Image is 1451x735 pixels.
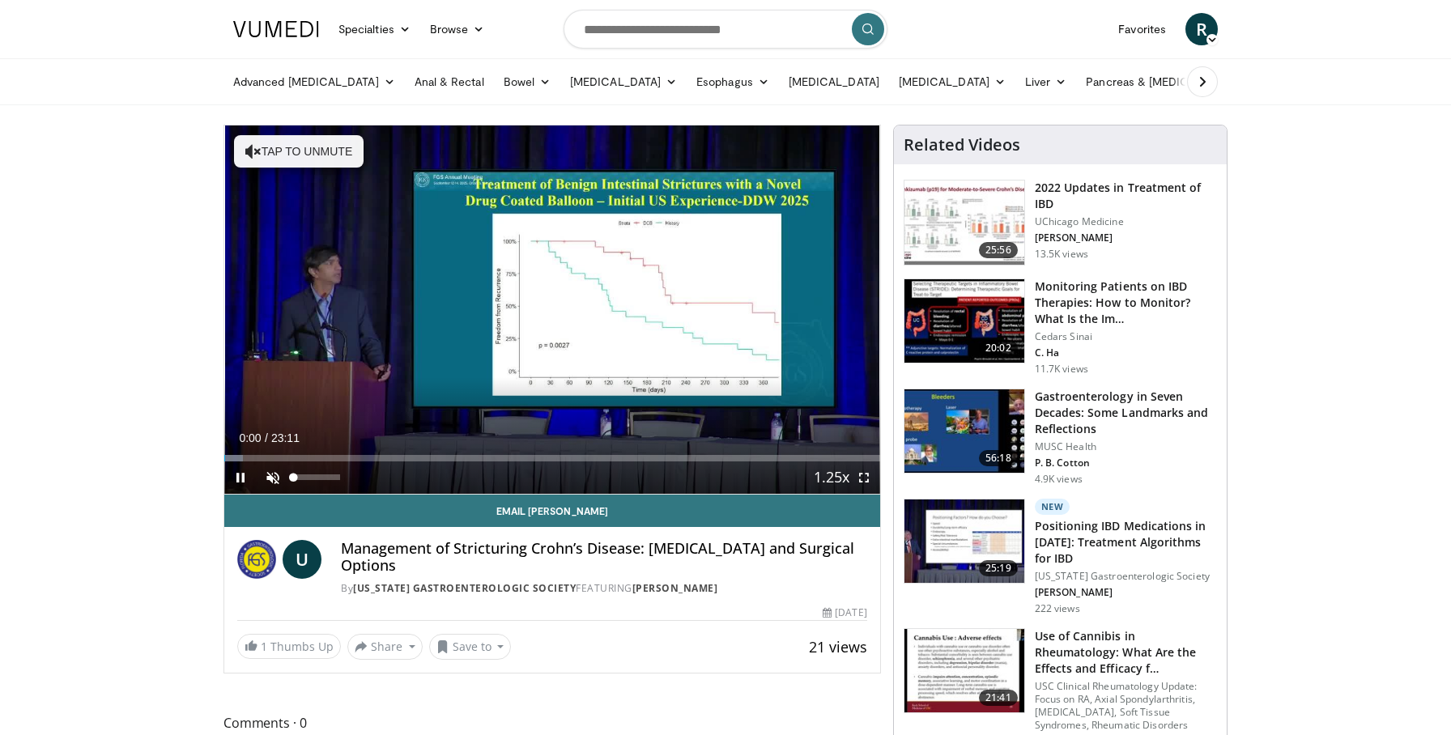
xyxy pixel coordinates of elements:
img: 0045b7ef-2410-4264-ae75-d90f16e523ad.150x105_q85_crop-smart_upscale.jpg [904,629,1024,713]
p: C. Ha [1035,346,1217,359]
p: 4.9K views [1035,473,1083,486]
a: Anal & Rectal [405,66,494,98]
img: bb93d144-f14a-4ef9-9756-be2f2f3d1245.150x105_q85_crop-smart_upscale.jpg [904,389,1024,474]
p: New [1035,499,1070,515]
button: Pause [224,461,257,494]
img: VuMedi Logo [233,21,319,37]
a: U [283,540,321,579]
p: [PERSON_NAME] [1035,586,1217,599]
button: Share [347,634,423,660]
a: Pancreas & [MEDICAL_DATA] [1076,66,1266,98]
p: 13.5K views [1035,248,1088,261]
a: 25:19 New Positioning IBD Medications in [DATE]: Treatment Algorithms for IBD [US_STATE] Gastroen... [904,499,1217,615]
button: Unmute [257,461,289,494]
a: [MEDICAL_DATA] [889,66,1015,98]
img: 609225da-72ea-422a-b68c-0f05c1f2df47.150x105_q85_crop-smart_upscale.jpg [904,279,1024,363]
div: By FEATURING [341,581,867,596]
h3: Gastroenterology in Seven Decades: Some Landmarks and Reflections [1035,389,1217,437]
a: Browse [420,13,495,45]
h3: Use of Cannibis in Rheumatology: What Are the Effects and Efficacy f… [1035,628,1217,677]
p: USC Clinical Rheumatology Update: Focus on RA, Axial Spondylarthritis, [MEDICAL_DATA], Soft Tissu... [1035,680,1217,732]
span: 25:56 [979,242,1018,258]
p: 222 views [1035,602,1080,615]
span: 0:00 [239,431,261,444]
span: 1 [261,639,267,654]
a: 1 Thumbs Up [237,634,341,659]
a: Favorites [1108,13,1176,45]
button: Fullscreen [848,461,880,494]
h3: Positioning IBD Medications in [DATE]: Treatment Algorithms for IBD [1035,518,1217,567]
a: R [1185,13,1218,45]
img: 9393c547-9b5d-4ed4-b79d-9c9e6c9be491.150x105_q85_crop-smart_upscale.jpg [904,181,1024,265]
button: Playback Rate [815,461,848,494]
img: 9ce3f8e3-680b-420d-aa6b-dcfa94f31065.150x105_q85_crop-smart_upscale.jpg [904,499,1024,584]
img: Florida Gastroenterologic Society [237,540,276,579]
a: Specialties [329,13,420,45]
video-js: Video Player [224,125,880,495]
div: [DATE] [823,605,866,620]
div: Progress Bar [224,455,880,461]
p: P. B. Cotton [1035,457,1217,469]
a: Email [PERSON_NAME] [224,495,880,527]
a: [MEDICAL_DATA] [560,66,687,98]
span: / [265,431,268,444]
button: Save to [429,634,512,660]
span: Comments 0 [223,712,881,733]
a: Advanced [MEDICAL_DATA] [223,66,405,98]
p: UChicago Medicine [1035,215,1217,228]
span: 21:41 [979,690,1018,706]
span: 20:02 [979,340,1018,356]
h4: Related Videos [904,135,1020,155]
div: Volume Level [293,474,339,480]
a: [MEDICAL_DATA] [779,66,889,98]
p: [US_STATE] Gastroenterologic Society [1035,570,1217,583]
a: 20:02 Monitoring Patients on IBD Therapies: How to Monitor? What Is the Im… Cedars Sinai C. Ha 11... [904,278,1217,376]
p: MUSC Health [1035,440,1217,453]
p: Cedars Sinai [1035,330,1217,343]
a: [PERSON_NAME] [632,581,718,595]
span: 23:11 [271,431,300,444]
h4: Management of Stricturing Crohn’s Disease: [MEDICAL_DATA] and Surgical Options [341,540,867,575]
a: Bowel [494,66,560,98]
a: Liver [1015,66,1076,98]
input: Search topics, interventions [564,10,887,49]
button: Tap to unmute [234,135,364,168]
p: 11.7K views [1035,363,1088,376]
h3: 2022 Updates in Treatment of IBD [1035,180,1217,212]
a: [US_STATE] Gastroenterologic Society [353,581,576,595]
span: 21 views [809,637,867,656]
p: [PERSON_NAME] [1035,232,1217,244]
span: 56:18 [979,450,1018,466]
a: Esophagus [687,66,779,98]
a: 25:56 2022 Updates in Treatment of IBD UChicago Medicine [PERSON_NAME] 13.5K views [904,180,1217,266]
h3: Monitoring Patients on IBD Therapies: How to Monitor? What Is the Im… [1035,278,1217,327]
a: 56:18 Gastroenterology in Seven Decades: Some Landmarks and Reflections MUSC Health P. B. Cotton ... [904,389,1217,486]
span: 25:19 [979,560,1018,576]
